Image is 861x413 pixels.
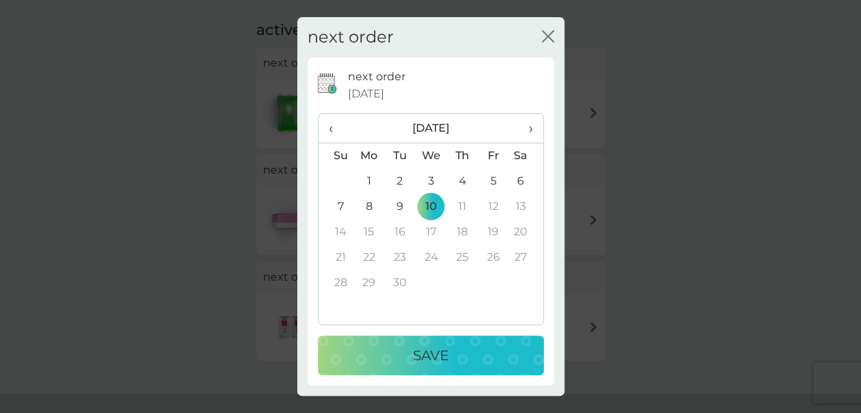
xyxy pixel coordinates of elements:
td: 3 [415,169,447,194]
td: 25 [447,245,477,270]
td: 10 [415,194,447,220]
h2: next order [308,27,394,47]
button: close [542,30,554,45]
td: 30 [384,270,415,296]
td: 7 [319,194,353,220]
td: 18 [447,220,477,245]
td: 5 [478,169,509,194]
td: 13 [508,194,542,220]
td: 6 [508,169,542,194]
td: 24 [415,245,447,270]
td: 16 [384,220,415,245]
th: Tu [384,143,415,169]
span: › [519,114,532,143]
td: 26 [478,245,509,270]
th: We [415,143,447,169]
td: 8 [353,194,385,220]
th: Th [447,143,477,169]
td: 20 [508,220,542,245]
span: [DATE] [348,85,384,103]
th: Su [319,143,353,169]
p: Save [413,344,449,366]
td: 28 [319,270,353,296]
td: 19 [478,220,509,245]
td: 4 [447,169,477,194]
td: 11 [447,194,477,220]
th: [DATE] [353,114,509,143]
td: 1 [353,169,385,194]
th: Sa [508,143,542,169]
span: ‹ [329,114,343,143]
td: 29 [353,270,385,296]
td: 2 [384,169,415,194]
td: 14 [319,220,353,245]
td: 17 [415,220,447,245]
td: 22 [353,245,385,270]
p: next order [348,68,405,86]
td: 9 [384,194,415,220]
th: Fr [478,143,509,169]
td: 12 [478,194,509,220]
button: Save [318,335,544,375]
td: 15 [353,220,385,245]
td: 21 [319,245,353,270]
td: 27 [508,245,542,270]
td: 23 [384,245,415,270]
th: Mo [353,143,385,169]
